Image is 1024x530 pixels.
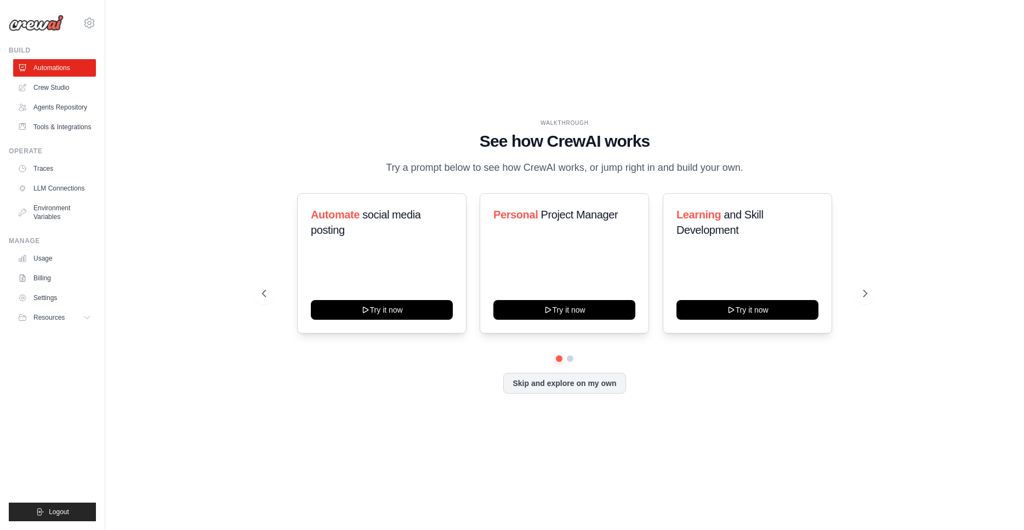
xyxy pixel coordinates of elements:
a: LLM Connections [13,180,96,197]
a: Automations [13,59,96,77]
button: Try it now [493,300,635,320]
a: Settings [13,289,96,307]
button: Try it now [311,300,453,320]
a: Agents Repository [13,99,96,116]
img: Logo [9,15,64,31]
button: Try it now [676,300,818,320]
div: WALKTHROUGH [262,119,867,127]
span: and Skill Development [676,209,763,236]
a: Billing [13,269,96,287]
div: Manage [9,237,96,245]
span: Project Manager [541,209,618,221]
button: Skip and explore on my own [503,373,625,394]
div: Operate [9,147,96,155]
span: Logout [49,508,69,516]
button: Resources [13,309,96,326]
span: Learning [676,209,721,221]
a: Traces [13,160,96,177]
a: Usage [13,250,96,267]
span: social media posting [311,209,421,236]
a: Crew Studio [13,79,96,96]
span: Personal [493,209,538,221]
a: Tools & Integrations [13,118,96,136]
span: Automate [311,209,360,221]
button: Logout [9,503,96,521]
p: Try a prompt below to see how CrewAI works, or jump right in and build your own. [380,160,749,176]
div: Build [9,46,96,55]
a: Environment Variables [13,199,96,226]
h1: See how CrewAI works [262,131,867,151]
span: Resources [33,313,65,322]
